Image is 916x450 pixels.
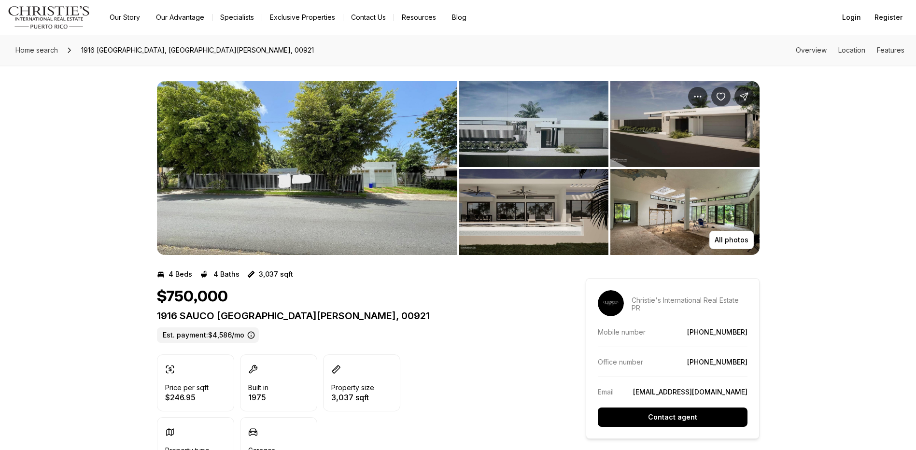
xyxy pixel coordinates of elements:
span: Home search [15,46,58,54]
a: [EMAIL_ADDRESS][DOMAIN_NAME] [633,388,747,396]
button: Contact agent [598,408,747,427]
p: Email [598,388,614,396]
a: Blog [444,11,474,24]
a: Skip to: Features [877,46,904,54]
button: View image gallery [610,81,760,167]
button: Contact Us [343,11,394,24]
a: Our Advantage [148,11,212,24]
nav: Page section menu [796,46,904,54]
p: 3,037 sqft [259,270,293,278]
label: Est. payment: $4,586/mo [157,327,259,343]
span: 1916 [GEOGRAPHIC_DATA], [GEOGRAPHIC_DATA][PERSON_NAME], 00921 [77,42,318,58]
a: Skip to: Overview [796,46,827,54]
li: 1 of 3 [157,81,457,255]
a: Specialists [212,11,262,24]
button: Login [836,8,867,27]
a: Exclusive Properties [262,11,343,24]
p: 3,037 sqft [331,394,374,401]
button: Share Property: 1916 SAUCO [734,87,754,106]
button: View image gallery [610,169,760,255]
a: Resources [394,11,444,24]
p: 1916 SAUCO [GEOGRAPHIC_DATA][PERSON_NAME], 00921 [157,310,551,322]
a: [PHONE_NUMBER] [687,328,747,336]
h1: $750,000 [157,288,228,306]
div: Listing Photos [157,81,760,255]
p: 4 Baths [213,270,240,278]
a: [PHONE_NUMBER] [687,358,747,366]
button: View image gallery [459,169,608,255]
button: View image gallery [459,81,608,167]
span: Register [874,14,902,21]
p: Price per sqft [165,384,209,392]
p: 1975 [248,394,268,401]
p: Contact agent [648,413,697,421]
p: Christie's International Real Estate PR [632,296,747,312]
li: 2 of 3 [459,81,760,255]
p: Built in [248,384,268,392]
span: Login [842,14,861,21]
button: Register [869,8,908,27]
a: Home search [12,42,62,58]
button: Save Property: 1916 SAUCO [711,87,731,106]
button: All photos [709,231,754,249]
p: Property size [331,384,374,392]
p: $246.95 [165,394,209,401]
p: Mobile number [598,328,646,336]
p: All photos [715,236,748,244]
button: Property options [688,87,707,106]
p: 4 Beds [169,270,192,278]
p: Office number [598,358,643,366]
a: Our Story [102,11,148,24]
img: logo [8,6,90,29]
a: Skip to: Location [838,46,865,54]
button: View image gallery [157,81,457,255]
